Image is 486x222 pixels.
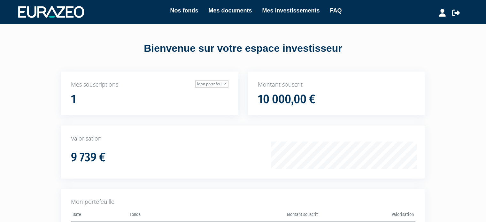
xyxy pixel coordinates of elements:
[330,6,342,15] a: FAQ
[258,80,415,89] p: Montant souscrit
[128,210,224,222] th: Fonds
[224,210,320,222] th: Montant souscrit
[71,80,228,89] p: Mes souscriptions
[71,151,105,164] h1: 9 739 €
[258,93,315,106] h1: 10 000,00 €
[71,93,76,106] h1: 1
[71,134,415,143] p: Valorisation
[47,41,440,56] div: Bienvenue sur votre espace investisseur
[170,6,198,15] a: Nos fonds
[71,210,128,222] th: Date
[320,210,415,222] th: Valorisation
[71,198,415,206] p: Mon portefeuille
[18,6,84,18] img: 1732889491-logotype_eurazeo_blanc_rvb.png
[208,6,252,15] a: Mes documents
[195,80,228,88] a: Mon portefeuille
[262,6,320,15] a: Mes investissements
